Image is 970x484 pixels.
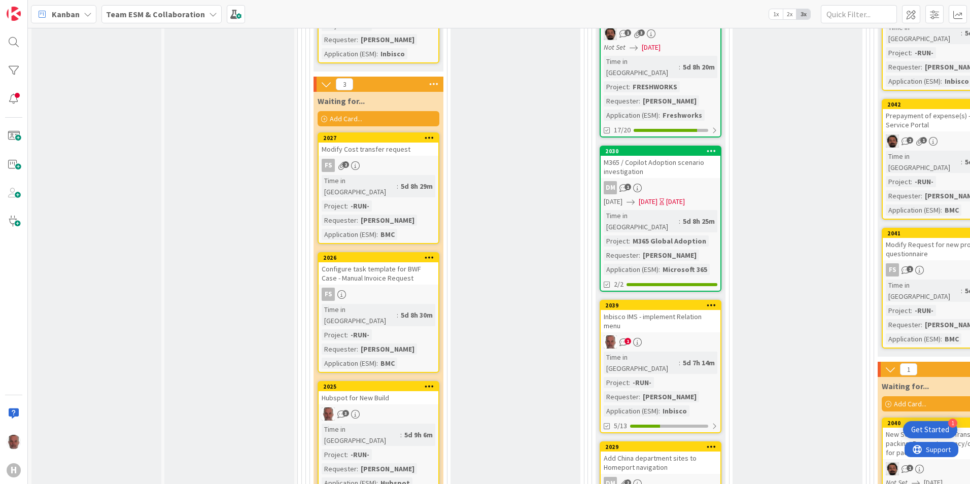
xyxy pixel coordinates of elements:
[886,190,921,201] div: Requester
[400,429,402,440] span: :
[604,405,659,417] div: Application (ESM)
[660,110,705,121] div: Freshworks
[907,465,913,471] span: 1
[769,9,783,19] span: 1x
[921,61,922,73] span: :
[322,343,357,355] div: Requester
[886,61,921,73] div: Requester
[601,27,720,40] div: AC
[357,343,358,355] span: :
[358,463,417,474] div: [PERSON_NAME]
[322,34,357,45] div: Requester
[601,147,720,156] div: 2030
[639,95,640,107] span: :
[322,449,347,460] div: Project
[601,442,720,452] div: 2029
[604,250,639,261] div: Requester
[604,335,617,349] img: HB
[604,235,629,247] div: Project
[640,95,699,107] div: [PERSON_NAME]
[106,9,205,19] b: Team ESM & Collaboration
[319,159,438,172] div: FS
[322,159,335,172] div: FS
[358,34,417,45] div: [PERSON_NAME]
[376,48,378,59] span: :
[398,309,435,321] div: 5d 8h 30m
[907,266,913,272] span: 1
[640,250,699,261] div: [PERSON_NAME]
[397,181,398,192] span: :
[660,264,710,275] div: Microsoft 365
[614,125,631,135] span: 17/20
[319,407,438,421] div: HB
[378,358,397,369] div: BMC
[961,285,962,296] span: :
[659,110,660,121] span: :
[921,190,922,201] span: :
[604,27,617,40] img: AC
[357,34,358,45] span: :
[680,357,717,368] div: 5d 7h 14m
[601,442,720,474] div: 2029Add China department sites to Homeport navigation
[941,204,942,216] span: :
[319,133,438,156] div: 2027Modify Cost transfer request
[639,196,657,207] span: [DATE]
[941,76,942,87] span: :
[605,148,720,155] div: 2030
[319,288,438,301] div: FS
[941,333,942,344] span: :
[601,452,720,474] div: Add China department sites to Homeport navigation
[319,253,438,262] div: 2026
[604,95,639,107] div: Requester
[322,463,357,474] div: Requester
[886,305,911,316] div: Project
[322,175,397,197] div: Time in [GEOGRAPHIC_DATA]
[679,357,680,368] span: :
[948,419,957,428] div: 1
[638,29,645,36] span: 3
[342,410,349,417] span: 3
[398,181,435,192] div: 5d 8h 29m
[604,43,626,52] i: Not Set
[319,143,438,156] div: Modify Cost transfer request
[912,47,936,58] div: -RUN-
[886,204,941,216] div: Application (ESM)
[886,134,899,148] img: AC
[639,250,640,261] span: :
[679,216,680,227] span: :
[21,2,46,14] span: Support
[640,391,699,402] div: [PERSON_NAME]
[882,381,929,391] span: Waiting for...
[666,196,685,207] div: [DATE]
[347,200,348,212] span: :
[886,280,961,302] div: Time in [GEOGRAPHIC_DATA]
[402,429,435,440] div: 5d 9h 6m
[52,8,80,20] span: Kanban
[319,382,438,391] div: 2025
[7,463,21,477] div: H
[605,302,720,309] div: 2039
[604,56,679,78] div: Time in [GEOGRAPHIC_DATA]
[642,42,661,53] span: [DATE]
[7,435,21,449] img: HB
[342,161,349,168] span: 2
[783,9,796,19] span: 2x
[604,181,617,194] div: DM
[942,204,961,216] div: BMC
[322,358,376,369] div: Application (ESM)
[601,156,720,178] div: M365 / Copilot Adoption scenario investigation
[629,81,630,92] span: :
[601,301,720,332] div: 2039Inbisco IMS - implement Relation menu
[630,81,680,92] div: FRESHWORKS
[601,301,720,310] div: 2039
[323,254,438,261] div: 2026
[625,338,631,344] span: 1
[323,383,438,390] div: 2025
[911,305,912,316] span: :
[886,263,899,276] div: FS
[629,377,630,388] span: :
[630,235,709,247] div: M365 Global Adoption
[625,29,631,36] span: 1
[886,22,961,44] div: Time in [GEOGRAPHIC_DATA]
[604,196,622,207] span: [DATE]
